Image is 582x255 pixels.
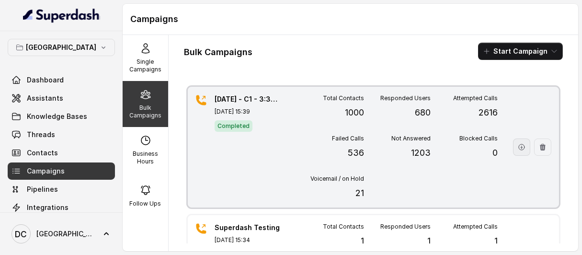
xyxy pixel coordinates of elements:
[8,144,115,162] a: Contacts
[8,199,115,216] a: Integrations
[215,120,252,132] span: Completed
[27,130,55,139] span: Threads
[8,181,115,198] a: Pipelines
[8,220,115,247] a: [GEOGRAPHIC_DATA]
[126,150,164,165] p: Business Hours
[27,203,68,212] span: Integrations
[8,108,115,125] a: Knowledge Bases
[15,229,27,239] text: DC
[27,148,58,158] span: Contacts
[215,236,282,244] p: [DATE] 15:34
[415,106,431,119] p: 680
[380,223,431,231] p: Responded Users
[355,186,364,200] p: 21
[310,175,364,183] p: Voicemail / on Hold
[411,146,431,160] p: 1203
[348,146,364,160] p: 536
[184,45,252,60] h1: Bulk Campaigns
[8,71,115,89] a: Dashboard
[459,135,498,142] p: Blocked Calls
[27,75,64,85] span: Dashboard
[27,166,65,176] span: Campaigns
[26,42,97,53] p: [GEOGRAPHIC_DATA]
[345,106,364,119] p: 1000
[323,94,364,102] p: Total Contacts
[130,200,161,208] p: Follow Ups
[215,108,282,116] p: [DATE] 15:39
[494,234,498,248] p: 1
[427,234,431,248] p: 1
[27,112,87,121] span: Knowledge Bases
[380,94,431,102] p: Responded Users
[130,12,571,27] h1: Campaigns
[323,223,364,231] p: Total Contacts
[215,223,282,232] p: Superdash Testing
[126,58,164,73] p: Single Campaigns
[453,223,498,231] p: Attempted Calls
[8,162,115,180] a: Campaigns
[27,185,58,194] span: Pipelines
[27,93,63,103] span: Assistants
[332,135,364,142] p: Failed Calls
[492,146,498,160] p: 0
[23,8,100,23] img: light.svg
[8,126,115,143] a: Threads
[391,135,431,142] p: Not Answered
[8,90,115,107] a: Assistants
[36,229,96,239] span: [GEOGRAPHIC_DATA]
[479,106,498,119] p: 2616
[126,104,164,119] p: Bulk Campaigns
[453,94,498,102] p: Attempted Calls
[478,43,563,60] button: Start Campaign
[215,94,282,104] p: [DATE] - C1 - 3:30PM
[8,39,115,56] button: [GEOGRAPHIC_DATA]
[361,234,364,248] p: 1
